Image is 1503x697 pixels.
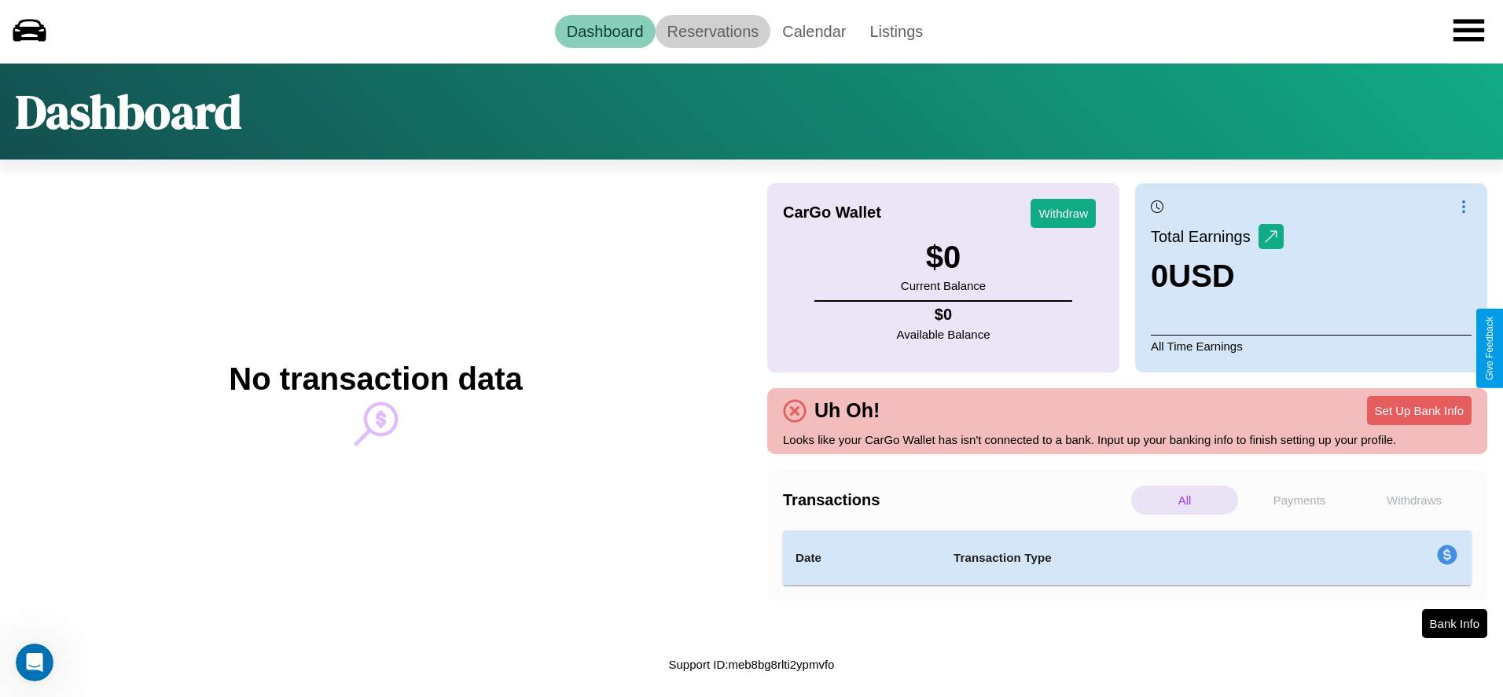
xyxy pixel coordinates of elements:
p: Available Balance [897,324,990,345]
button: Withdraw [1031,199,1096,228]
p: Payments [1246,486,1353,515]
h4: $ 0 [897,306,990,324]
table: simple table [783,530,1472,585]
a: Calendar [770,15,858,48]
h4: Uh Oh! [807,399,887,422]
iframe: Intercom live chat [16,644,53,681]
p: Withdraws [1361,486,1468,515]
h1: Dashboard [16,79,241,144]
h4: CarGo Wallet [783,204,881,222]
a: Listings [858,15,935,48]
p: All [1131,486,1238,515]
h4: Transactions [783,491,1127,509]
p: Support ID: meb8bg8rlti2ypmvfo [669,654,835,675]
p: Looks like your CarGo Wallet has isn't connected to a bank. Input up your banking info to finish ... [783,429,1472,450]
h4: Date [796,548,928,567]
a: Reservations [656,15,771,48]
button: Set Up Bank Info [1367,396,1472,425]
h3: 0 USD [1151,259,1284,294]
h4: Transaction Type [954,548,1309,567]
p: Current Balance [901,275,986,296]
button: Bank Info [1422,609,1487,638]
p: All Time Earnings [1151,335,1472,357]
a: Dashboard [555,15,656,48]
h2: No transaction data [229,361,522,397]
p: Total Earnings [1151,222,1259,251]
div: Give Feedback [1484,317,1495,380]
h3: $ 0 [901,240,986,275]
